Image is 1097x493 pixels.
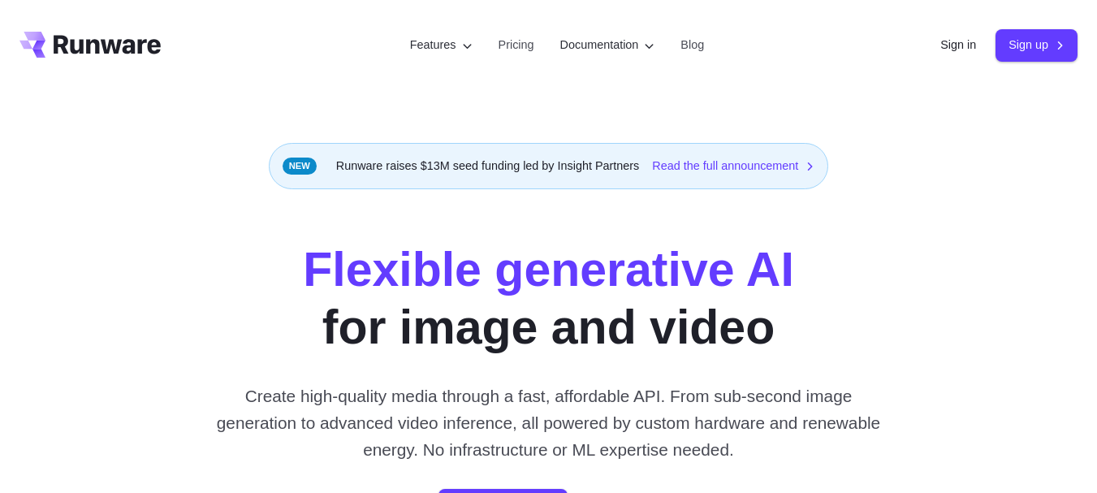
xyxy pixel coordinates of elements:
[303,243,794,296] strong: Flexible generative AI
[996,29,1078,61] a: Sign up
[410,36,473,54] label: Features
[269,143,829,189] div: Runware raises $13M seed funding led by Insight Partners
[499,36,534,54] a: Pricing
[303,241,794,357] h1: for image and video
[560,36,655,54] label: Documentation
[680,36,704,54] a: Blog
[652,157,814,175] a: Read the full announcement
[940,36,976,54] a: Sign in
[210,383,888,464] p: Create high-quality media through a fast, affordable API. From sub-second image generation to adv...
[19,32,161,58] a: Go to /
